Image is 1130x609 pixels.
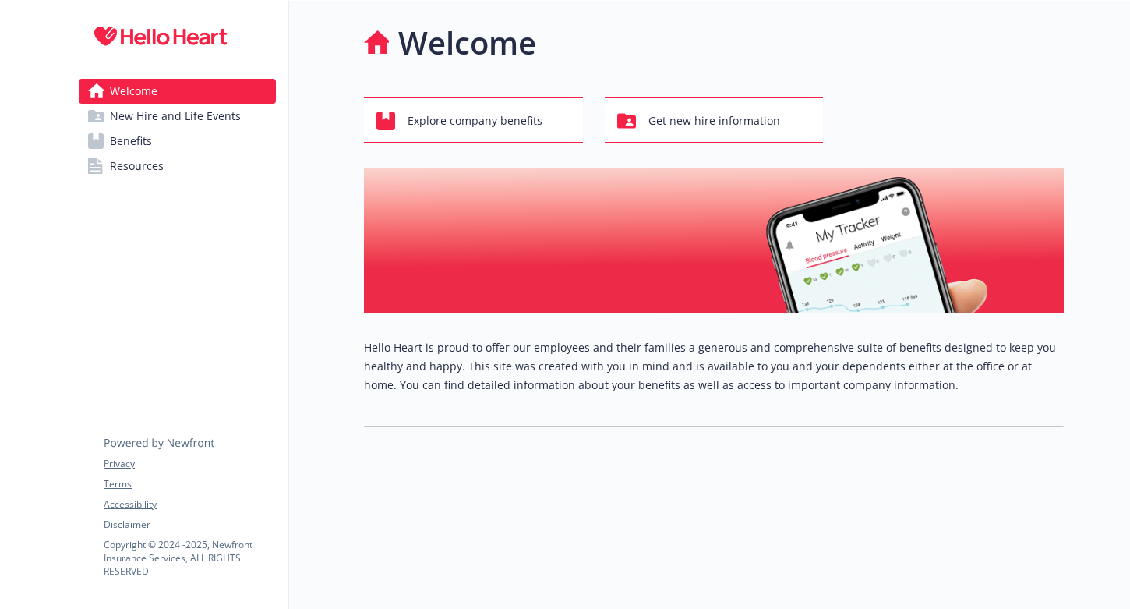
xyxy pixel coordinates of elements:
[79,104,276,129] a: New Hire and Life Events
[79,154,276,179] a: Resources
[104,518,275,532] a: Disclaimer
[364,338,1064,395] p: Hello Heart is proud to offer our employees and their families a generous and comprehensive suite...
[104,457,275,471] a: Privacy
[110,79,157,104] span: Welcome
[408,106,542,136] span: Explore company benefits
[364,97,583,143] button: Explore company benefits
[110,154,164,179] span: Resources
[398,19,536,66] h1: Welcome
[104,538,275,578] p: Copyright © 2024 - 2025 , Newfront Insurance Services, ALL RIGHTS RESERVED
[104,477,275,491] a: Terms
[110,104,241,129] span: New Hire and Life Events
[605,97,824,143] button: Get new hire information
[79,79,276,104] a: Welcome
[104,497,275,512] a: Accessibility
[364,168,1064,313] img: overview page banner
[110,129,152,154] span: Benefits
[648,106,780,136] span: Get new hire information
[79,129,276,154] a: Benefits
